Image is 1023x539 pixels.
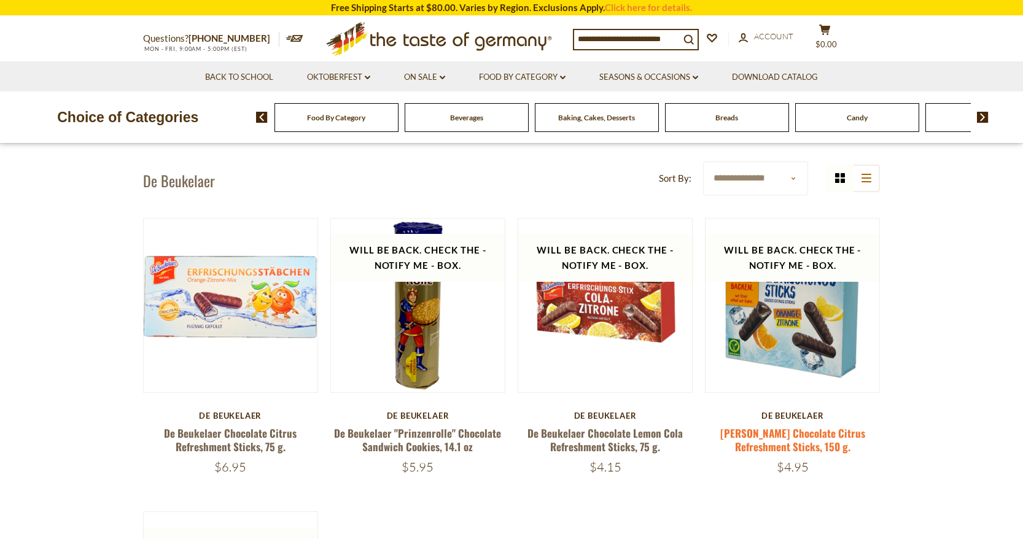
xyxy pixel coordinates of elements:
a: Download Catalog [732,71,818,84]
a: De Beukelaer "Prinzenrolle" Chocolate Sandwich Cookies, 14.1 oz [334,425,501,454]
a: Back to School [205,71,273,84]
a: Food By Category [479,71,566,84]
span: $4.15 [589,459,621,475]
a: On Sale [404,71,445,84]
a: Baking, Cakes, Desserts [558,113,635,122]
h1: De Beukelaer [143,171,215,190]
a: Seasons & Occasions [599,71,698,84]
span: $6.95 [214,459,246,475]
img: Grisson [706,219,879,392]
img: De [518,219,692,392]
span: $5.95 [402,459,434,475]
div: De Beukelaer [518,411,693,421]
a: Food By Category [307,113,365,122]
div: De Beukelaer [705,411,880,421]
span: $0.00 [815,39,837,49]
a: De Beukelaer Chocolate Lemon Cola Refreshment Sticks, 75 g. [527,425,683,454]
p: Questions? [143,31,279,47]
button: $0.00 [806,24,843,55]
a: Oktoberfest [307,71,370,84]
span: MON - FRI, 9:00AM - 5:00PM (EST) [143,45,247,52]
div: De Beukelaer [330,411,505,421]
a: Breads [715,113,738,122]
a: Click here for details. [605,2,692,13]
a: [PERSON_NAME] Chocolate Citrus Refreshment Sticks, 150 g. [720,425,865,454]
a: De Beukelaer Chocolate Citrus Refreshment Sticks, 75 g. [164,425,297,454]
a: Beverages [450,113,483,122]
span: Account [754,31,793,41]
a: [PHONE_NUMBER] [189,33,270,44]
img: previous arrow [256,112,268,123]
span: $4.95 [777,459,809,475]
img: next arrow [977,112,989,123]
label: Sort By: [659,171,691,186]
img: De [144,219,317,392]
div: De Beukelaer [143,411,318,421]
a: Candy [847,113,868,122]
a: Account [739,30,793,44]
img: De [331,219,505,392]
